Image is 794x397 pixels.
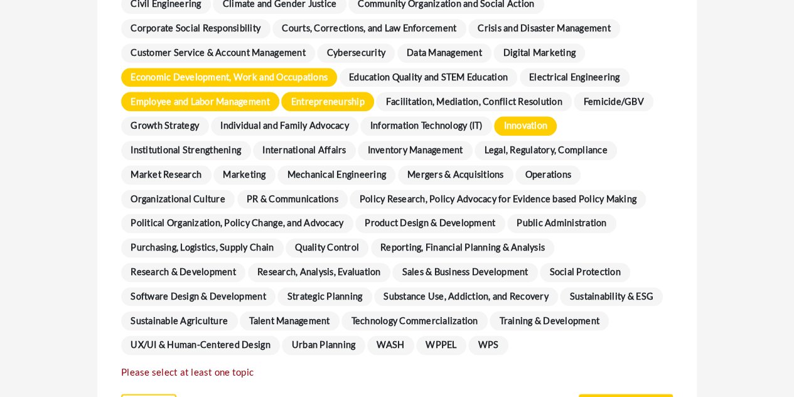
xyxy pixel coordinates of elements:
[475,141,617,160] span: Legal, Regulatory, Compliance
[121,287,276,307] span: Software Design & Development
[121,19,271,38] span: Corporate Social Responsibility
[340,68,518,87] span: Education Quality and STEM Education
[355,214,505,233] span: Product Design & Development
[392,263,538,282] span: Sales & Business Development
[211,116,358,136] span: Individual and Family Advocacy
[468,19,620,38] span: Crisis and Disaster Management
[397,43,492,63] span: Data Management
[121,43,315,63] span: Customer Service & Account Management
[493,43,585,63] span: Digital Marketing
[237,190,348,209] span: PR & Communications
[272,19,466,38] span: Courts, Corrections, and Law Enforcement
[358,141,473,160] span: Inventory Management
[520,68,630,87] span: Electrical Engineering
[398,165,513,185] span: Mergers & Acquisitions
[121,116,209,136] span: Growth Strategy
[341,311,488,330] span: Technology Commercialization
[360,116,492,136] span: Information Technology (IT)
[121,190,235,209] span: Organizational Culture
[121,238,284,258] span: Purchasing, Logistics, Supply Chain
[560,287,663,307] span: Sustainability & ESG
[281,92,374,111] span: Entrepreneurship
[121,214,353,233] span: Political Organization, Policy Change, and Advocacy
[317,43,395,63] span: Cybersecurity
[468,335,508,355] span: WPS
[121,92,279,111] span: Employee and Labor Management
[350,190,646,209] span: Policy Research, Policy Advocacy for Evidence based Policy Making
[121,68,337,87] span: Economic Development, Work and Occupations
[376,92,572,111] span: Facilitation, Mediation, Conflict Resolution
[540,263,630,282] span: Social Protection
[121,365,673,379] div: Please select at least one topic
[121,165,212,185] span: Market Research
[213,165,276,185] span: Marketing
[371,238,555,258] span: Reporting, Financial Planning & Analysis
[121,311,238,330] span: Sustainable Agriculture
[121,263,245,282] span: Research & Development
[277,165,395,185] span: Mechanical Engineering
[248,263,390,282] span: Research, Analysis, Evaluation
[121,335,280,355] span: UX/UI & Human-Centered Design
[574,92,653,111] span: Femicide/GBV
[494,116,557,136] span: Innovation
[367,335,414,355] span: WASH
[507,214,616,233] span: Public Administration
[515,165,581,185] span: Operations
[416,335,466,355] span: WPPEL
[277,287,372,307] span: Strategic Planning
[374,287,558,307] span: Substance Use, Addiction, and Recovery
[121,141,251,160] span: Institutional Strengthening
[490,311,609,330] span: Training & Development
[240,311,340,330] span: Talent Management
[286,238,369,258] span: Quality Control
[282,335,365,355] span: Urban Planning
[253,141,356,160] span: International Affairs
